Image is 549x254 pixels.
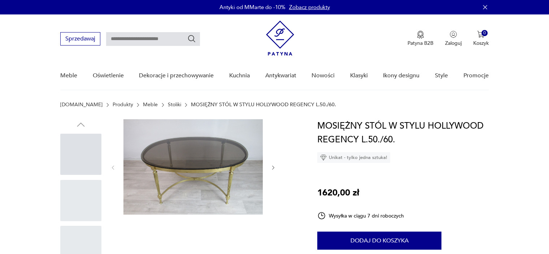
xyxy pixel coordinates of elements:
[473,31,489,47] button: 0Koszyk
[450,31,457,38] img: Ikonka użytkownika
[445,31,462,47] button: Zaloguj
[60,32,100,46] button: Sprzedawaj
[60,102,103,108] a: [DOMAIN_NAME]
[139,62,214,90] a: Dekoracje i przechowywanie
[317,232,441,250] button: Dodaj do koszyka
[383,62,419,90] a: Ikony designu
[266,21,294,56] img: Patyna - sklep z meblami i dekoracjami vintage
[289,4,330,11] a: Zobacz produkty
[317,186,359,200] p: 1620,00 zł
[482,30,488,36] div: 0
[60,62,77,90] a: Meble
[311,62,335,90] a: Nowości
[60,37,100,42] a: Sprzedawaj
[408,40,433,47] p: Patyna B2B
[417,31,424,39] img: Ikona medalu
[123,119,263,215] img: Zdjęcie produktu MOSIĘŻNY STÓL W STYLU HOLLYWOOD REGENCY L.50./60.
[435,62,448,90] a: Style
[219,4,286,11] p: Antyki od MMarte do -10%
[408,31,433,47] a: Ikona medaluPatyna B2B
[317,119,489,147] h1: MOSIĘŻNY STÓL W STYLU HOLLYWOOD REGENCY L.50./60.
[191,102,336,108] p: MOSIĘŻNY STÓL W STYLU HOLLYWOOD REGENCY L.50./60.
[143,102,158,108] a: Meble
[93,62,124,90] a: Oświetlenie
[408,31,433,47] button: Patyna B2B
[317,152,390,163] div: Unikat - tylko jedna sztuka!
[477,31,484,38] img: Ikona koszyka
[317,211,404,220] div: Wysyłka w ciągu 7 dni roboczych
[473,40,489,47] p: Koszyk
[187,34,196,43] button: Szukaj
[168,102,181,108] a: Stoliki
[113,102,133,108] a: Produkty
[265,62,296,90] a: Antykwariat
[320,154,327,161] img: Ikona diamentu
[463,62,489,90] a: Promocje
[350,62,368,90] a: Klasyki
[445,40,462,47] p: Zaloguj
[229,62,250,90] a: Kuchnia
